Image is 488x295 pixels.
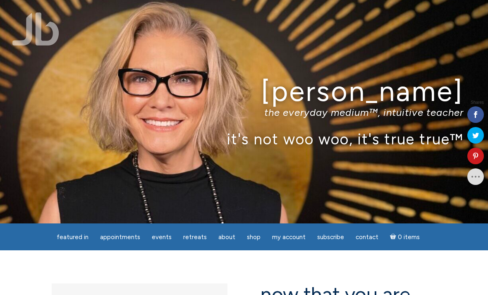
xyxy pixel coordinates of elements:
span: Contact [356,233,378,241]
span: 0 items [398,234,420,240]
span: Subscribe [317,233,344,241]
span: Retreats [183,233,207,241]
a: Cart0 items [385,228,425,245]
a: Events [147,229,177,245]
span: Shares [471,101,484,105]
span: Events [152,233,172,241]
a: Retreats [178,229,212,245]
a: featured in [52,229,93,245]
a: Subscribe [312,229,349,245]
i: Cart [390,233,398,241]
a: Appointments [95,229,145,245]
a: Shop [242,229,266,245]
span: My Account [272,233,306,241]
p: it's not woo woo, it's true true™ [24,130,464,148]
a: Contact [351,229,383,245]
h1: [PERSON_NAME] [24,76,464,107]
span: featured in [57,233,89,241]
span: About [218,233,235,241]
span: Appointments [100,233,140,241]
img: Jamie Butler. The Everyday Medium [12,12,59,46]
a: My Account [267,229,311,245]
span: Shop [247,233,261,241]
a: About [213,229,240,245]
p: the everyday medium™, intuitive teacher [24,106,464,118]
